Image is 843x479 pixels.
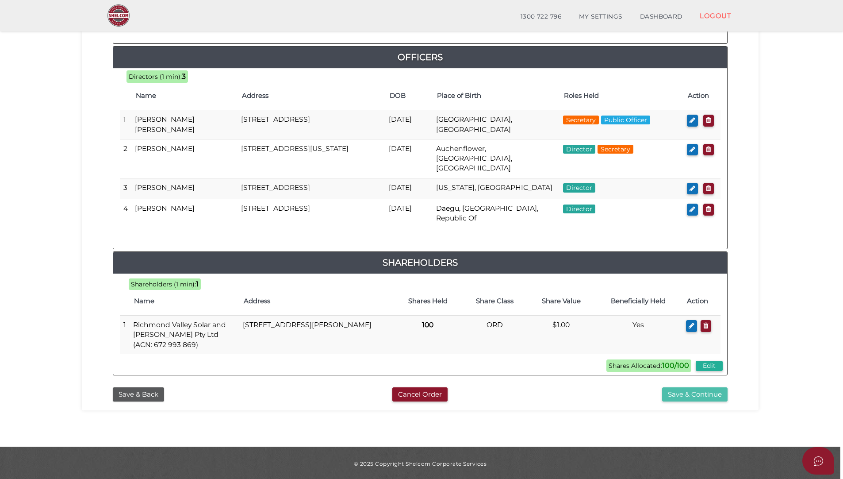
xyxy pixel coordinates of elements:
h4: Share Value [533,297,590,305]
button: Cancel Order [392,387,448,402]
h4: Name [136,92,233,100]
a: LOGOUT [691,7,740,25]
span: Secretary [563,116,599,124]
td: [DATE] [385,199,433,228]
td: $1.00 [528,316,594,354]
h4: Address [242,92,381,100]
td: [PERSON_NAME] [131,178,238,199]
h4: Shares Held [399,297,457,305]
span: Director [563,183,595,192]
h4: Name [134,297,235,305]
td: ORD [461,316,528,354]
h4: Roles Held [564,92,679,100]
span: Public Officer [601,116,650,124]
span: Shares Allocated: [606,359,691,372]
span: Directors (1 min): [129,73,182,81]
span: Director [563,205,595,213]
td: [STREET_ADDRESS] [238,178,386,199]
td: [PERSON_NAME] [131,139,238,178]
b: 100 [422,321,433,329]
td: [US_STATE], [GEOGRAPHIC_DATA] [433,178,559,199]
td: Daegu, [GEOGRAPHIC_DATA], Republic Of [433,199,559,228]
button: Edit [696,361,723,371]
td: 1 [120,316,130,354]
td: [DATE] [385,110,433,139]
button: Save & Continue [662,387,728,402]
a: MY SETTINGS [570,8,631,26]
h4: Action [688,92,716,100]
b: 3 [182,72,186,81]
td: 4 [120,199,131,228]
b: 100/100 [662,361,689,370]
td: [DATE] [385,178,433,199]
h4: Share Class [466,297,523,305]
td: [GEOGRAPHIC_DATA], [GEOGRAPHIC_DATA] [433,110,559,139]
td: 2 [120,139,131,178]
h4: DOB [390,92,428,100]
h4: Beneficially Held [599,297,678,305]
td: [STREET_ADDRESS] [238,110,386,139]
td: Auchenflower, [GEOGRAPHIC_DATA], [GEOGRAPHIC_DATA] [433,139,559,178]
td: 3 [120,178,131,199]
td: 1 [120,110,131,139]
b: 1 [196,280,199,288]
td: [STREET_ADDRESS] [238,199,386,228]
span: Shareholders (1 min): [131,280,196,288]
a: DASHBOARD [631,8,691,26]
td: [DATE] [385,139,433,178]
td: [STREET_ADDRESS][PERSON_NAME] [239,316,394,354]
h4: Address [244,297,390,305]
button: Open asap [802,447,834,475]
h4: Place of Birth [437,92,555,100]
a: Officers [113,50,727,64]
h4: Action [687,297,716,305]
button: Save & Back [113,387,164,402]
div: © 2025 Copyright Shelcom Corporate Services [88,460,752,467]
td: [PERSON_NAME] [131,199,238,228]
span: Secretary [598,145,633,154]
td: [PERSON_NAME] [PERSON_NAME] [131,110,238,139]
td: Yes [594,316,682,354]
td: Richmond Valley Solar and [PERSON_NAME] Pty Ltd (ACN: 672 993 869) [130,316,239,354]
span: Director [563,145,595,154]
a: 1300 722 796 [512,8,570,26]
a: Shareholders [113,255,727,270]
td: [STREET_ADDRESS][US_STATE] [238,139,386,178]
